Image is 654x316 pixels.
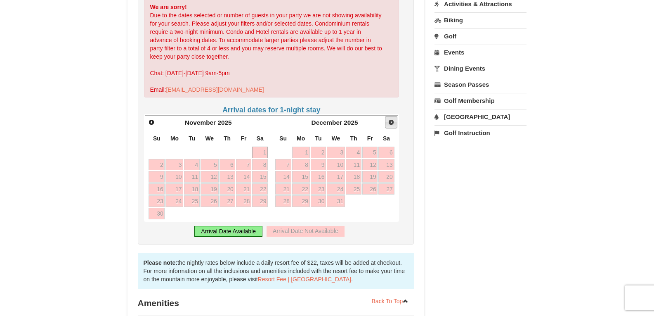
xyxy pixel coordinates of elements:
[149,159,165,171] a: 2
[346,171,361,183] a: 18
[344,119,358,126] span: 2025
[366,295,414,307] a: Back To Top
[315,135,321,142] span: Tuesday
[236,195,252,207] a: 28
[149,171,165,183] a: 9
[311,171,326,183] a: 16
[327,171,345,183] a: 17
[297,135,305,142] span: Monday
[434,45,527,60] a: Events
[184,171,200,183] a: 11
[362,171,378,183] a: 19
[434,93,527,108] a: Golf Membership
[346,159,361,171] a: 11
[217,119,231,126] span: 2025
[327,147,345,158] a: 3
[220,171,235,183] a: 13
[149,195,165,207] a: 23
[189,135,195,142] span: Tuesday
[144,106,399,114] h4: Arrival dates for 1-night stay
[312,119,342,126] span: December
[149,183,165,195] a: 16
[201,171,219,183] a: 12
[170,135,179,142] span: Monday
[311,159,326,171] a: 9
[201,183,219,195] a: 19
[252,159,268,171] a: 8
[362,159,378,171] a: 12
[275,195,291,207] a: 28
[378,183,394,195] a: 27
[332,135,340,142] span: Wednesday
[252,147,268,158] a: 1
[434,109,527,124] a: [GEOGRAPHIC_DATA]
[165,195,183,207] a: 24
[165,171,183,183] a: 10
[434,77,527,92] a: Season Passes
[292,147,310,158] a: 1
[205,135,214,142] span: Wednesday
[236,159,252,171] a: 7
[148,119,155,126] span: Prev
[434,61,527,76] a: Dining Events
[367,135,373,142] span: Friday
[258,276,351,283] a: Resort Fee | [GEOGRAPHIC_DATA]
[236,183,252,195] a: 21
[279,135,287,142] span: Sunday
[327,195,345,207] a: 31
[146,116,158,128] a: Prev
[275,171,291,183] a: 14
[220,183,235,195] a: 20
[166,86,264,93] a: [EMAIL_ADDRESS][DOMAIN_NAME]
[275,183,291,195] a: 21
[385,116,397,128] a: Next
[165,159,183,171] a: 3
[378,159,394,171] a: 13
[311,195,326,207] a: 30
[311,183,326,195] a: 23
[194,226,262,237] div: Arrival Date Available
[220,159,235,171] a: 6
[434,125,527,140] a: Golf Instruction
[434,29,527,44] a: Golf
[149,208,165,219] a: 30
[378,147,394,158] a: 6
[292,159,310,171] a: 8
[257,135,264,142] span: Saturday
[185,119,216,126] span: November
[201,195,219,207] a: 26
[378,171,394,183] a: 20
[292,183,310,195] a: 22
[153,135,161,142] span: Sunday
[388,119,394,126] span: Next
[267,226,344,237] div: Arrival Date Not Available
[201,159,219,171] a: 5
[292,171,310,183] a: 15
[241,135,246,142] span: Friday
[383,135,390,142] span: Saturday
[184,183,200,195] a: 18
[362,183,378,195] a: 26
[434,12,527,28] a: Biking
[165,183,183,195] a: 17
[327,183,345,195] a: 24
[311,147,326,158] a: 2
[346,183,361,195] a: 25
[346,147,361,158] a: 4
[350,135,357,142] span: Thursday
[252,195,268,207] a: 29
[275,159,291,171] a: 7
[150,4,187,10] strong: We are sorry!
[252,171,268,183] a: 15
[327,159,345,171] a: 10
[184,159,200,171] a: 4
[236,171,252,183] a: 14
[292,195,310,207] a: 29
[138,253,414,289] div: the nightly rates below include a daily resort fee of $22, taxes will be added at checkout. For m...
[220,195,235,207] a: 27
[144,259,177,266] strong: Please note:
[252,183,268,195] a: 22
[362,147,378,158] a: 5
[138,295,414,311] h3: Amenities
[224,135,231,142] span: Thursday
